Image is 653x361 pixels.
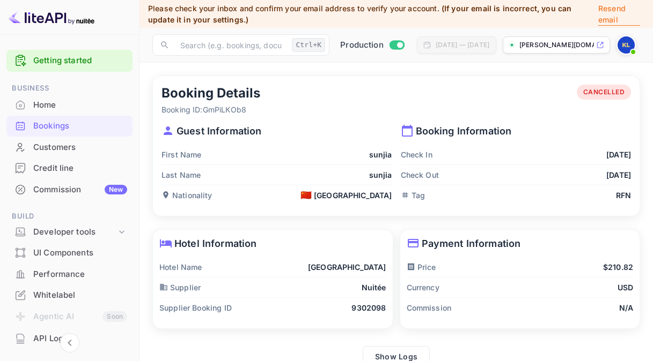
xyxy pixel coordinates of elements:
div: Switch to Sandbox mode [336,39,408,51]
p: RFN [616,190,631,201]
a: CommissionNew [6,179,133,199]
button: Collapse navigation [60,333,79,352]
div: Ctrl+K [292,38,325,52]
a: Whitelabel [6,285,133,305]
span: Please check your inbox and confirm your email address to verify your account. [148,4,439,13]
div: Credit line [6,158,133,179]
div: CommissionNew [6,179,133,200]
p: Hotel Name [159,261,202,273]
p: Check Out [401,169,439,180]
p: Resend email [598,3,640,26]
div: UI Components [33,247,127,259]
p: Supplier [159,282,201,293]
p: $210.82 [603,261,633,273]
p: sunjia [369,169,392,180]
span: Build [6,210,133,222]
div: Performance [33,268,127,281]
p: Payment Information [407,236,634,251]
div: API Logs [6,328,133,349]
div: Whitelabel [6,285,133,306]
p: [PERSON_NAME][DOMAIN_NAME] [519,40,594,50]
div: Customers [6,137,133,158]
p: Tag [401,190,425,201]
p: [DATE] [606,169,631,180]
div: Credit line [33,162,127,175]
a: UI Components [6,243,133,262]
p: Booking ID: GmPiLKOb8 [162,104,260,115]
img: ken liu [618,36,635,54]
p: Last Name [162,169,201,180]
div: Getting started [6,50,133,72]
span: Business [6,82,133,94]
div: Home [33,99,127,111]
a: Getting started [33,55,127,67]
p: Currency [407,282,439,293]
div: UI Components [6,243,133,264]
div: Developer tools [6,223,133,242]
input: Search (e.g. bookings, documentation) [174,34,288,56]
p: Nuitée [362,282,386,293]
span: Production [340,39,384,51]
p: Hotel Information [159,236,386,251]
a: Bookings [6,116,133,136]
a: API Logs [6,328,133,348]
p: Commission [407,302,452,313]
div: Bookings [6,116,133,137]
div: Bookings [33,120,127,132]
p: Price [407,261,436,273]
div: Whitelabel [33,289,127,302]
p: Guest Information [162,124,392,138]
p: 9302098 [351,302,386,313]
span: 🇨🇳 [300,191,312,200]
div: New [105,185,127,194]
div: Developer tools [33,226,116,238]
div: [GEOGRAPHIC_DATA] [300,190,392,201]
p: [GEOGRAPHIC_DATA] [308,261,386,273]
div: Home [6,95,133,116]
p: Nationality [162,190,212,201]
p: First Name [162,149,202,160]
a: Home [6,95,133,115]
div: Customers [33,141,127,154]
a: Performance [6,264,133,284]
p: [DATE] [606,149,631,160]
span: CANCELLED [577,87,632,97]
p: USD [618,282,633,293]
p: N/A [619,302,633,313]
img: LiteAPI logo [9,9,94,26]
a: Customers [6,137,133,157]
a: Credit line [6,158,133,178]
p: Booking Information [401,124,632,138]
p: Check In [401,149,432,160]
div: Performance [6,264,133,285]
div: [DATE] — [DATE] [436,40,489,50]
p: sunjia [369,149,392,160]
h5: Booking Details [162,85,260,102]
p: Supplier Booking ID [159,302,232,313]
div: API Logs [33,333,127,345]
div: Commission [33,184,127,196]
